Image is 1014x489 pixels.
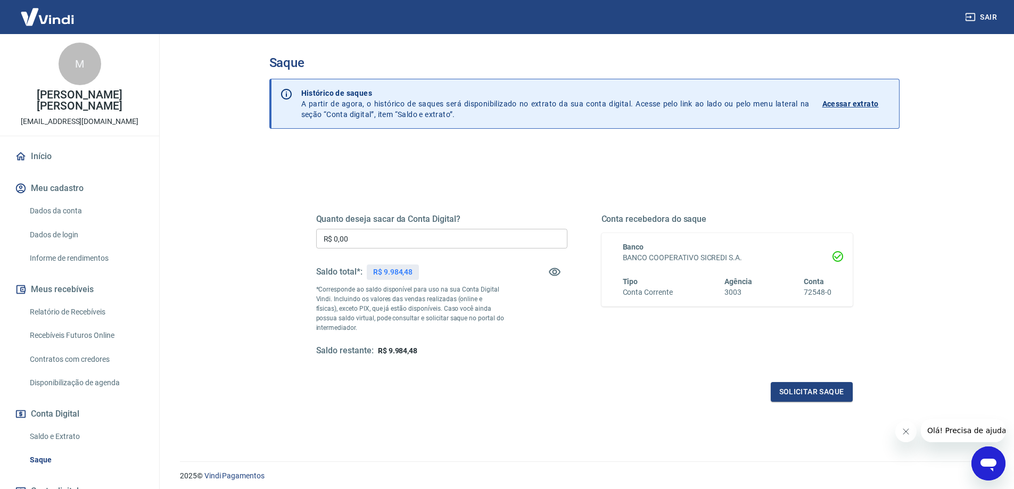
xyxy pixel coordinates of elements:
a: Disponibilização de agenda [26,372,146,394]
a: Recebíveis Futuros Online [26,325,146,346]
p: Acessar extrato [822,98,879,109]
iframe: Botão para abrir a janela de mensagens [971,446,1005,480]
h5: Saldo restante: [316,345,374,357]
span: R$ 9.984,48 [378,346,417,355]
span: Olá! Precisa de ajuda? [6,7,89,16]
p: 2025 © [180,470,988,482]
button: Meu cadastro [13,177,146,200]
h6: 3003 [724,287,752,298]
p: R$ 9.984,48 [373,267,413,278]
h5: Saldo total*: [316,267,362,277]
a: Contratos com credores [26,349,146,370]
iframe: Fechar mensagem [895,421,917,442]
h6: Conta Corrente [623,287,673,298]
h6: 72548-0 [804,287,831,298]
p: [PERSON_NAME] [PERSON_NAME] [9,89,151,112]
span: Tipo [623,277,638,286]
a: Informe de rendimentos [26,247,146,269]
p: A partir de agora, o histórico de saques será disponibilizado no extrato da sua conta digital. Ac... [301,88,810,120]
h5: Quanto deseja sacar da Conta Digital? [316,214,567,225]
a: Relatório de Recebíveis [26,301,146,323]
button: Meus recebíveis [13,278,146,301]
a: Vindi Pagamentos [204,471,265,480]
button: Sair [963,7,1001,27]
h5: Conta recebedora do saque [601,214,853,225]
a: Dados de login [26,224,146,246]
a: Saldo e Extrato [26,426,146,447]
span: Conta [804,277,824,286]
p: Histórico de saques [301,88,810,98]
button: Solicitar saque [771,382,853,402]
a: Saque [26,449,146,471]
h6: BANCO COOPERATIVO SICREDI S.A. [623,252,831,263]
iframe: Mensagem da empresa [921,419,1005,442]
a: Acessar extrato [822,88,891,120]
img: Vindi [13,1,82,33]
span: Agência [724,277,752,286]
button: Conta Digital [13,402,146,426]
h3: Saque [269,55,900,70]
div: M [59,43,101,85]
span: Banco [623,243,644,251]
p: [EMAIL_ADDRESS][DOMAIN_NAME] [21,116,138,127]
p: *Corresponde ao saldo disponível para uso na sua Conta Digital Vindi. Incluindo os valores das ve... [316,285,505,333]
a: Início [13,145,146,168]
a: Dados da conta [26,200,146,222]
